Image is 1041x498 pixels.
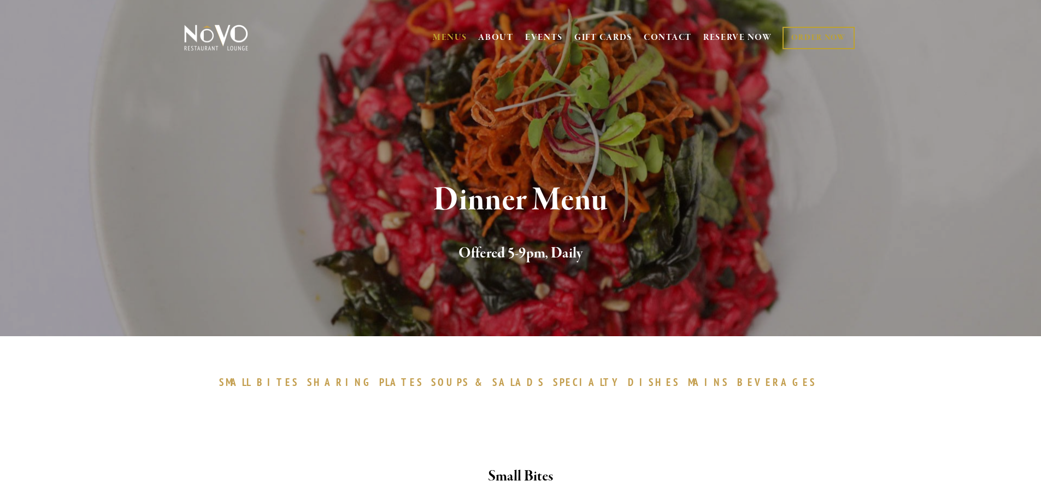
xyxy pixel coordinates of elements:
[688,376,734,389] a: MAINS
[475,376,487,389] span: &
[783,27,854,49] a: ORDER NOW
[307,376,428,389] a: SHARINGPLATES
[307,376,374,389] span: SHARING
[257,376,299,389] span: BITES
[644,27,692,48] a: CONTACT
[553,376,685,389] a: SPECIALTYDISHES
[688,376,729,389] span: MAINS
[628,376,680,389] span: DISHES
[492,376,545,389] span: SALADS
[737,376,817,389] span: BEVERAGES
[488,467,553,486] strong: Small Bites
[525,32,563,43] a: EVENTS
[574,27,632,48] a: GIFT CARDS
[553,376,623,389] span: SPECIALTY
[433,32,467,43] a: MENUS
[478,32,514,43] a: ABOUT
[379,376,424,389] span: PLATES
[737,376,822,389] a: BEVERAGES
[202,242,839,265] h2: Offered 5-9pm, Daily
[202,183,839,218] h1: Dinner Menu
[703,27,772,48] a: RESERVE NOW
[219,376,305,389] a: SMALLBITES
[431,376,469,389] span: SOUPS
[431,376,550,389] a: SOUPS&SALADS
[219,376,252,389] span: SMALL
[182,24,250,51] img: Novo Restaurant &amp; Lounge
